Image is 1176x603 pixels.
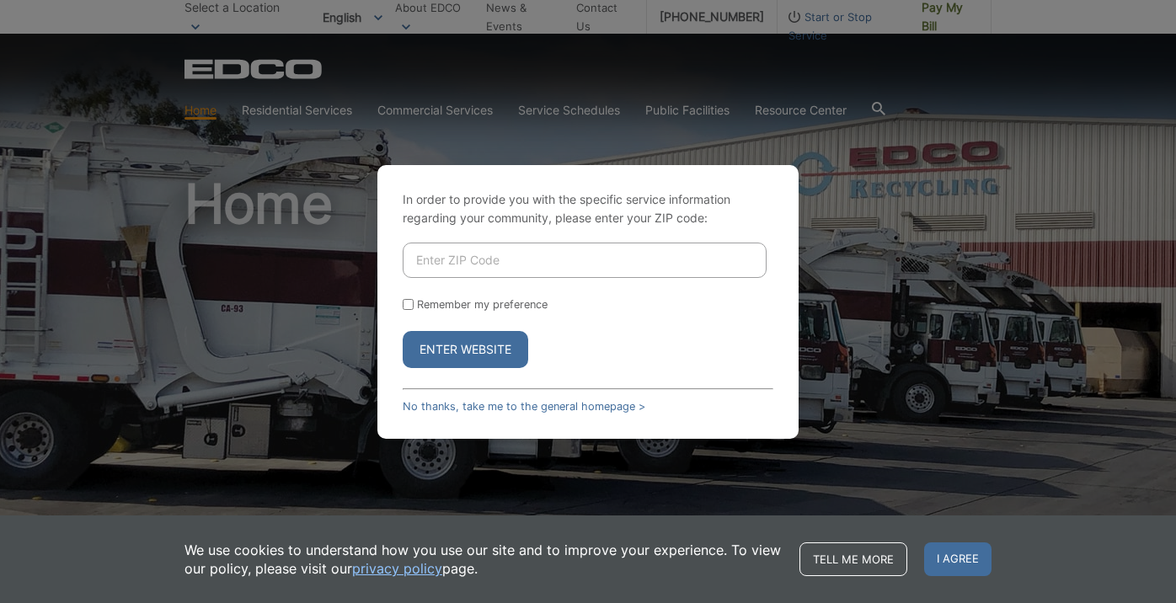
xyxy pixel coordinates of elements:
[799,542,907,576] a: Tell me more
[403,331,528,368] button: Enter Website
[352,559,442,578] a: privacy policy
[184,541,783,578] p: We use cookies to understand how you use our site and to improve your experience. To view our pol...
[417,298,548,311] label: Remember my preference
[924,542,992,576] span: I agree
[403,400,645,413] a: No thanks, take me to the general homepage >
[403,190,773,227] p: In order to provide you with the specific service information regarding your community, please en...
[403,243,767,278] input: Enter ZIP Code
